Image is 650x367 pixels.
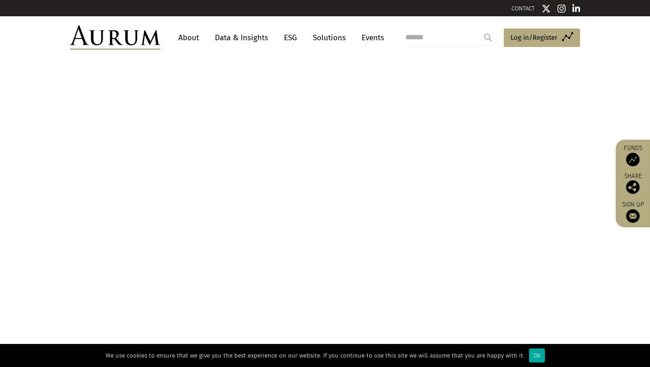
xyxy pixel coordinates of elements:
[626,153,640,166] img: Access Funds
[174,29,204,46] a: About
[529,348,545,362] div: Ok
[620,173,645,194] div: Share
[511,5,535,12] a: CONTACT
[542,4,551,13] img: Twitter icon
[70,25,160,50] img: Aurum
[308,29,350,46] a: Solutions
[620,201,645,223] a: Sign up
[620,144,645,166] a: Funds
[511,32,557,43] span: Log in/Register
[504,28,580,47] a: Log in/Register
[357,29,384,46] a: Events
[626,180,640,194] img: Share this post
[572,4,580,13] img: Linkedin icon
[479,28,497,47] input: Submit
[210,29,273,46] a: Data & Insights
[557,4,566,13] img: Instagram icon
[626,209,640,223] img: Sign up to our newsletter
[279,29,302,46] a: ESG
